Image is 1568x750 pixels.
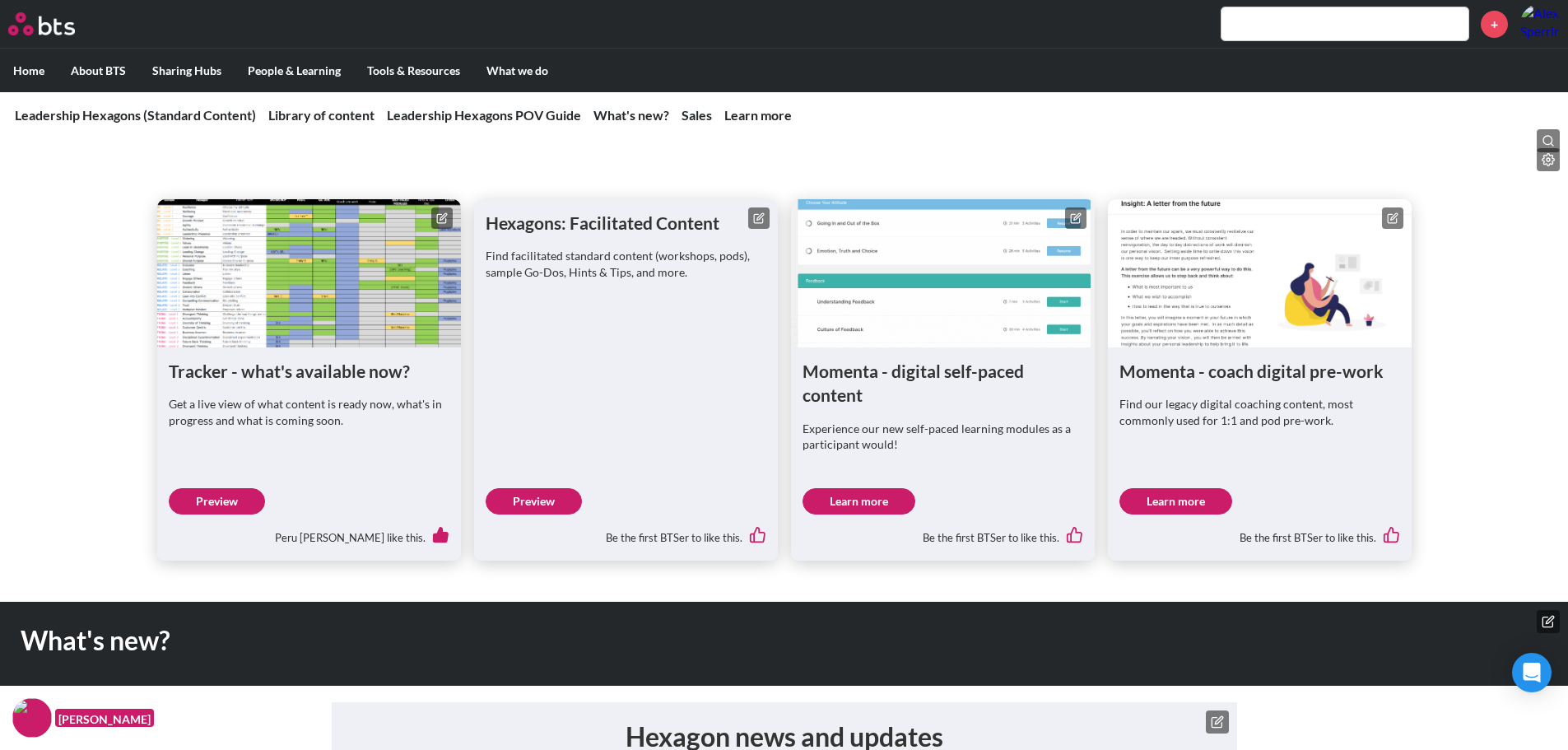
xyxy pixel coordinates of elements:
a: What's new? [593,107,669,123]
h1: What's new? [21,622,1089,659]
a: Go home [8,12,105,35]
p: Find our legacy digital coaching content, most commonly used for 1:1 and pod pre-work. [1119,396,1400,428]
label: People & Learning [235,49,354,92]
img: BTS Logo [8,12,75,35]
a: Learn more [803,488,915,515]
a: + [1481,11,1508,38]
div: Open Intercom Messenger [1512,653,1552,692]
button: Edit content box [748,207,770,229]
p: Get a live view of what content is ready now, what's in progress and what is coming soon. [169,396,449,428]
button: Edit content box [1382,207,1403,229]
img: Alex Sperrin [1520,4,1560,44]
a: Leadership Hexagons (Standard Content) [15,107,256,123]
button: Edit content box [431,207,453,229]
button: Edit hero [1537,610,1560,633]
button: Edit content list: null [1537,148,1560,171]
h1: Momenta - digital self-paced content [803,359,1083,408]
figcaption: [PERSON_NAME] [55,709,154,728]
h1: Momenta - coach digital pre-work [1119,359,1400,383]
p: Find facilitated standard content (workshops, pods), sample Go-Dos, Hints & Tips, and more. [486,248,766,280]
button: Edit text box [1206,710,1229,734]
div: Peru [PERSON_NAME] like this. [169,515,449,549]
div: Be the first BTSer to like this. [803,515,1083,549]
img: F [12,698,52,738]
a: Learn more [724,107,792,123]
div: Be the first BTSer to like this. [1119,515,1400,549]
h1: Tracker - what's available now? [169,359,449,383]
a: Preview [169,488,265,515]
button: Edit content box [1065,207,1086,229]
a: Learn more [1119,488,1232,515]
label: Tools & Resources [354,49,473,92]
label: Sharing Hubs [139,49,235,92]
p: Experience our new self-paced learning modules as a participant would! [803,421,1083,453]
h1: Hexagons: Facilitated Content [486,211,766,235]
label: About BTS [58,49,139,92]
a: Leadership Hexagons POV Guide [387,107,581,123]
label: What we do [473,49,561,92]
div: Be the first BTSer to like this. [486,515,766,549]
a: Preview [486,488,582,515]
a: Sales [682,107,712,123]
a: Profile [1520,4,1560,44]
a: Library of content [268,107,375,123]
